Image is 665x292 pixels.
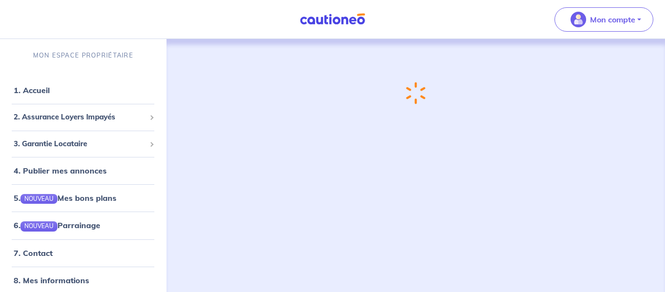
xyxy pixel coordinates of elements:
div: 2. Assurance Loyers Impayés [4,108,163,127]
span: 2. Assurance Loyers Impayés [14,112,146,123]
a: 1. Accueil [14,85,50,95]
button: illu_account_valid_menu.svgMon compte [554,7,653,32]
p: Mon compte [590,14,635,25]
div: 5.NOUVEAUMes bons plans [4,188,163,208]
div: 3. Garantie Locataire [4,135,163,154]
img: loading-spinner [404,80,427,106]
a: 8. Mes informations [14,275,89,285]
span: 3. Garantie Locataire [14,138,146,150]
a: 6.NOUVEAUParrainage [14,220,100,230]
div: 4. Publier mes annonces [4,161,163,180]
a: 4. Publier mes annonces [14,166,107,175]
a: 7. Contact [14,248,53,258]
div: 1. Accueil [4,80,163,100]
img: Cautioneo [296,13,369,25]
img: illu_account_valid_menu.svg [571,12,586,27]
a: 5.NOUVEAUMes bons plans [14,193,116,203]
div: 6.NOUVEAUParrainage [4,215,163,235]
div: 7. Contact [4,243,163,263]
div: 8. Mes informations [4,271,163,290]
p: MON ESPACE PROPRIÉTAIRE [33,51,133,60]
